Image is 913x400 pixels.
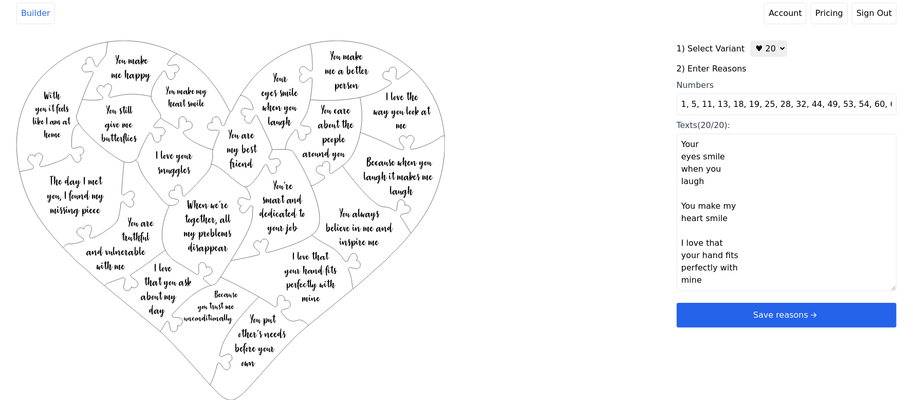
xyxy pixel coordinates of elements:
[811,3,848,24] a: Pricing
[250,312,276,326] text: You put
[259,207,305,221] text: dedicated to
[764,3,807,24] a: Account
[229,156,253,171] text: friend
[364,169,433,184] text: laugh it makes me
[366,155,433,169] text: Because when you
[128,215,154,230] text: You are
[156,148,193,162] text: I love your
[273,71,288,85] text: Your
[303,146,345,160] text: around you
[116,53,148,67] text: You make
[47,188,104,203] text: you, I found my
[111,67,151,82] text: me happy
[326,221,393,235] text: believe in me and
[105,117,133,131] text: give me
[184,312,233,324] text: unconditionally
[268,221,299,234] text: your job
[188,240,228,254] text: disappear
[268,114,292,129] text: laugh
[325,63,369,78] text: me a better
[292,249,329,263] text: I love that
[273,179,293,193] text: You’re
[285,263,337,277] text: your hand fits
[144,275,191,289] text: that you ask
[396,118,407,132] text: me
[184,212,231,226] text: together, all
[302,291,321,305] text: mine
[235,341,275,355] text: before your
[808,310,819,321] svg: arrow right short
[184,226,232,240] text: my problems
[35,102,69,115] text: you it feels
[215,288,238,300] text: Because
[86,244,146,259] text: and vulnerable
[49,174,103,188] text: The day I met
[340,235,379,249] text: inspire me
[44,128,61,141] text: home
[229,128,255,142] text: You are
[390,184,414,198] text: laugh
[33,115,71,128] text: like I am at
[334,78,359,92] text: person
[330,49,363,63] text: You make
[101,131,137,145] text: butterflies
[188,197,229,212] text: When we’re
[677,303,897,328] button: Save reasonsarrow right short
[97,259,125,273] text: with me
[677,134,897,291] textarea: Texts(20/20):
[677,94,897,115] input: Numbers
[263,193,303,207] text: smart and
[340,207,380,221] text: You always
[149,303,165,317] text: day
[386,89,419,104] text: I love the
[198,300,234,312] text: you trust me
[262,85,299,100] text: eyes smile
[241,355,255,370] text: own
[158,162,191,177] text: snuggles
[677,79,897,92] div: Numbers
[16,3,55,24] a: Builder
[121,230,150,244] text: truthful
[318,117,354,132] text: about the
[677,63,897,75] label: 2) Enter Reasons
[50,203,101,217] text: missing piece
[321,103,351,117] text: You care
[227,142,257,156] text: my best
[286,277,336,291] text: perfectly with
[106,103,133,117] text: You still
[154,261,172,275] text: I love
[677,43,745,55] label: 1) Select Variant
[322,132,346,146] text: people
[852,3,897,24] button: Sign Out
[44,89,61,102] text: With
[166,85,207,97] text: You make my
[238,326,286,341] text: other’s needs
[141,289,177,303] text: about my
[697,120,730,130] span: (20/20):
[374,104,431,118] text: way you look at
[263,100,297,114] text: when you
[677,119,897,132] div: Texts
[168,98,204,110] text: heart smile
